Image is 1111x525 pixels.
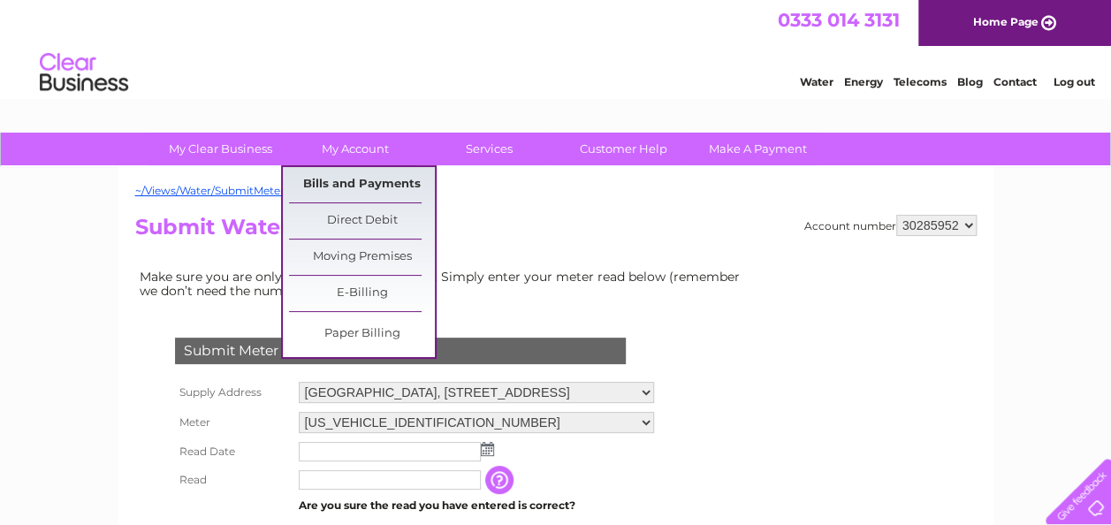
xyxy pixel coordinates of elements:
[993,75,1037,88] a: Contact
[289,316,435,352] a: Paper Billing
[294,494,658,517] td: Are you sure the read you have entered is correct?
[171,437,294,466] th: Read Date
[135,265,754,302] td: Make sure you are only paying for what you use. Simply enter your meter read below (remember we d...
[135,215,977,248] h2: Submit Water Meter Read
[485,466,517,494] input: Information
[800,75,833,88] a: Water
[135,184,352,197] a: ~/Views/Water/SubmitMeterRead.cshtml
[171,407,294,437] th: Meter
[685,133,831,165] a: Make A Payment
[804,215,977,236] div: Account number
[289,167,435,202] a: Bills and Payments
[844,75,883,88] a: Energy
[957,75,983,88] a: Blog
[171,377,294,407] th: Supply Address
[175,338,626,364] div: Submit Meter Read
[416,133,562,165] a: Services
[289,203,435,239] a: Direct Debit
[139,10,974,86] div: Clear Business is a trading name of Verastar Limited (registered in [GEOGRAPHIC_DATA] No. 3667643...
[39,46,129,100] img: logo.png
[778,9,900,31] a: 0333 014 3131
[148,133,293,165] a: My Clear Business
[1053,75,1094,88] a: Log out
[289,240,435,275] a: Moving Premises
[481,442,494,456] img: ...
[289,276,435,311] a: E-Billing
[551,133,696,165] a: Customer Help
[894,75,947,88] a: Telecoms
[282,133,428,165] a: My Account
[171,466,294,494] th: Read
